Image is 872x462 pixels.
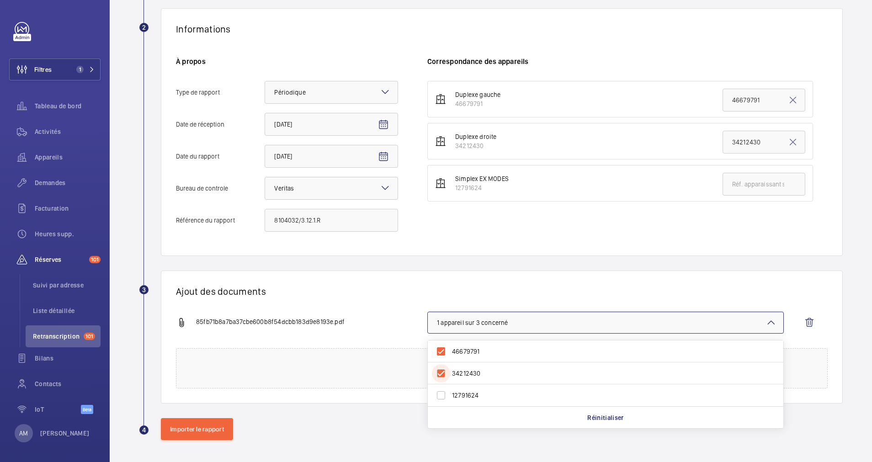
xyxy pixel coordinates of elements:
[176,23,231,35] h1: Informations
[35,127,101,136] span: Activités
[427,312,784,334] button: 1 appareil sur 3 concerné
[35,405,81,414] span: IoT
[435,178,446,189] img: elevator.svg
[176,286,828,297] h1: Ajout des documents
[455,99,501,108] div: 46679791
[427,57,828,66] h6: Correspondance des appareils
[265,209,398,232] input: Référence du rapport
[35,153,101,162] span: Appareils
[435,136,446,147] img: elevator.svg
[34,65,52,74] span: Filtres
[139,23,149,32] div: 2
[176,57,398,66] h6: À propos
[139,425,149,435] div: 4
[161,418,233,440] button: Importer le rapport
[723,173,805,196] input: Réf. apparaissant sur le document
[176,121,265,127] span: Date de réception
[9,58,101,80] button: Filtres1
[723,131,805,154] input: Réf. apparaissant sur le document
[452,347,760,356] span: 46679791
[265,113,398,136] input: Date de réceptionOpen calendar
[33,281,101,290] span: Suivi par adresse
[40,429,90,438] p: [PERSON_NAME]
[372,146,394,168] button: Open calendar
[33,332,80,341] span: Retranscription
[35,354,101,363] span: Bilans
[274,89,305,96] span: Périodique
[274,185,294,192] span: Veritas
[176,153,265,159] span: Date du rapport
[452,369,760,378] span: 34212430
[35,204,101,213] span: Facturation
[35,178,101,187] span: Demandes
[455,132,497,141] div: Duplexe droite
[372,114,394,136] button: Open calendar
[84,333,95,340] span: 101
[265,145,398,168] input: Date du rapportOpen calendar
[35,379,101,388] span: Contacts
[435,94,446,105] img: elevator.svg
[587,413,624,422] p: Réinitialiser
[452,391,760,400] span: 12791624
[455,90,501,99] div: Duplexe gauche
[455,174,509,183] div: Simplex EX MODES
[76,66,84,73] span: 1
[81,405,93,414] span: Beta
[437,318,774,327] span: 1 appareil sur 3 concerné
[35,229,101,239] span: Heures supp.
[723,89,805,112] input: Réf. apparaissant sur le document
[139,285,149,294] div: 3
[455,141,497,150] div: 34212430
[176,89,265,96] span: Type de rapport
[19,429,28,438] p: AM
[455,183,509,192] div: 12791624
[33,306,101,315] span: Liste détaillée
[35,255,85,264] span: Réserves
[176,185,265,191] span: Bureau de controle
[196,317,345,328] span: 85fb71b8a7ba37cbe600b8f54dcbb183d9e8193e.pdf
[35,101,101,111] span: Tableau de bord
[89,256,101,263] span: 101
[176,217,265,223] span: Référence du rapport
